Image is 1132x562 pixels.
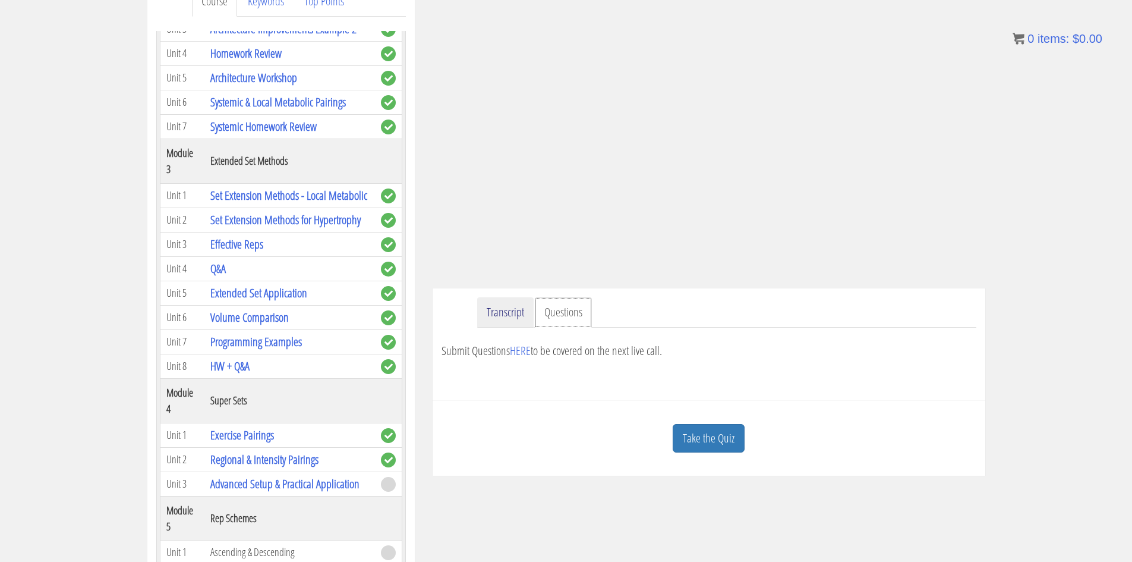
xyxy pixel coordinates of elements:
td: Unit 2 [160,208,204,232]
span: items: [1038,32,1069,45]
th: Module 3 [160,139,204,183]
th: Module 5 [160,496,204,541]
span: complete [381,120,396,134]
a: Q&A [210,260,226,277]
th: Rep Schemes [204,496,375,541]
span: complete [381,359,396,374]
a: Set Extension Methods - Local Metabolic [210,187,367,203]
bdi: 0.00 [1073,32,1102,45]
td: Unit 5 [160,281,204,305]
span: complete [381,335,396,350]
span: complete [381,189,396,203]
a: Set Extension Methods for Hypertrophy [210,212,361,228]
a: Volume Comparison [210,309,289,325]
img: icon11.png [1013,33,1024,45]
a: 0 items: $0.00 [1013,32,1102,45]
a: Systemic & Local Metabolic Pairings [210,94,346,110]
a: Extended Set Application [210,285,307,301]
td: Unit 8 [160,354,204,378]
span: complete [381,428,396,443]
a: Transcript [477,297,534,328]
td: Unit 6 [160,305,204,329]
td: Unit 6 [160,90,204,114]
td: Unit 7 [160,329,204,354]
th: Super Sets [204,378,375,423]
a: Architecture Workshop [210,70,297,86]
td: Unit 3 [160,232,204,256]
span: complete [381,71,396,86]
a: Effective Reps [210,236,263,252]
span: complete [381,213,396,228]
a: HERE [510,343,531,359]
td: Unit 5 [160,65,204,90]
a: Take the Quiz [673,424,745,453]
th: Module 4 [160,378,204,423]
th: Extended Set Methods [204,139,375,183]
span: complete [381,453,396,467]
span: complete [381,95,396,110]
td: Unit 4 [160,256,204,281]
span: $ [1073,32,1079,45]
td: Unit 7 [160,114,204,139]
span: complete [381,286,396,301]
span: complete [381,310,396,325]
td: Unit 1 [160,423,204,447]
a: Systemic Homework Review [210,118,317,134]
p: Submit Questions to be covered on the next live call. [442,342,976,360]
td: Unit 1 [160,183,204,208]
span: complete [381,237,396,252]
span: complete [381,46,396,61]
td: Unit 4 [160,41,204,65]
a: Programming Examples [210,334,302,350]
td: Unit 3 [160,472,204,496]
a: Architecture Improvements Example 2 [210,21,357,37]
a: Advanced Setup & Practical Application [210,476,360,492]
a: HW + Q&A [210,358,250,374]
td: Unit 2 [160,447,204,472]
a: Exercise Pairings [210,427,274,443]
a: Questions [535,297,592,328]
a: Homework Review [210,45,282,61]
span: complete [381,262,396,277]
span: 0 [1027,32,1034,45]
a: Regional & Intensity Pairings [210,451,319,467]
